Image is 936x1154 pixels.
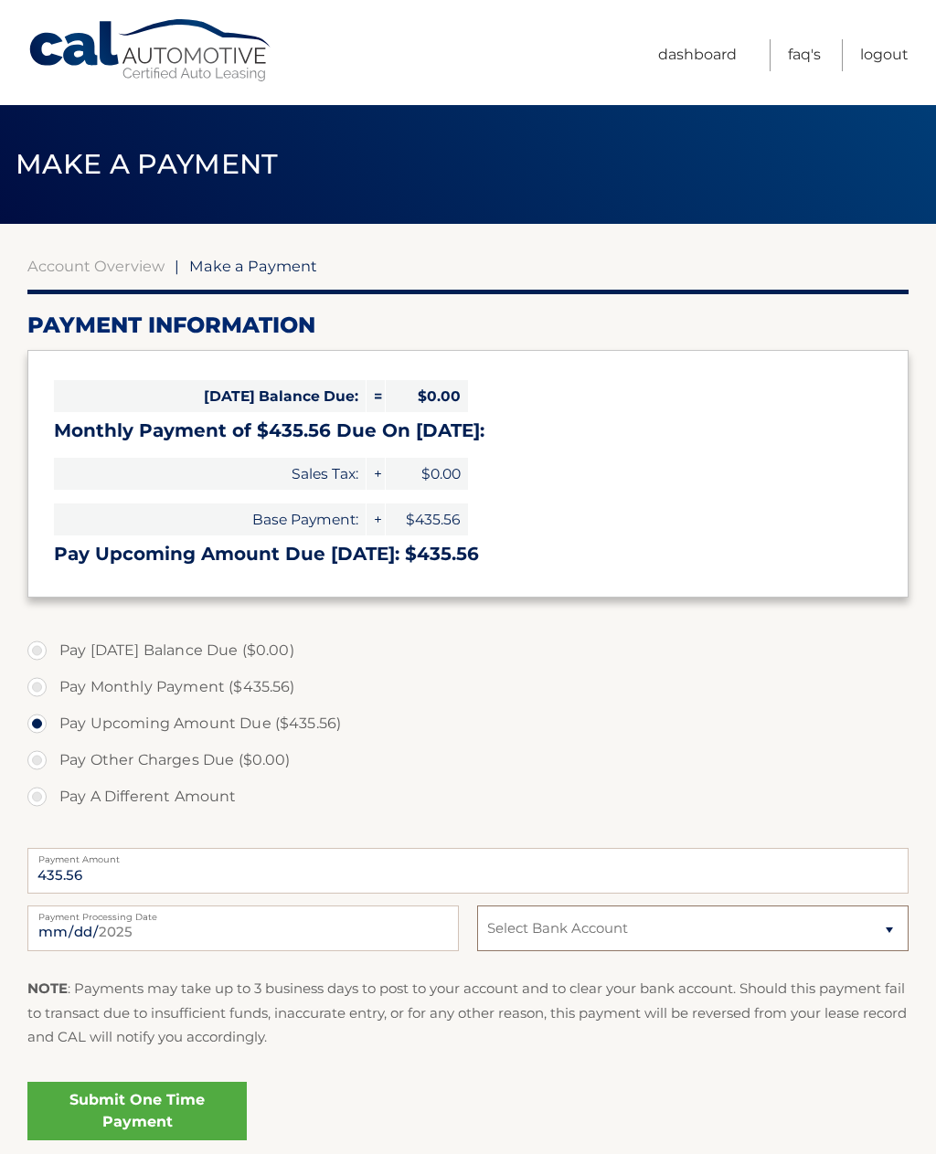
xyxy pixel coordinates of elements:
span: $0.00 [386,380,468,412]
h3: Pay Upcoming Amount Due [DATE]: $435.56 [54,543,882,566]
label: Pay A Different Amount [27,778,909,815]
input: Payment Date [27,905,459,951]
span: [DATE] Balance Due: [54,380,366,412]
a: Dashboard [658,39,737,71]
span: + [367,503,385,535]
input: Payment Amount [27,848,909,894]
span: Make a Payment [16,147,278,181]
h3: Monthly Payment of $435.56 Due On [DATE]: [54,419,882,442]
label: Pay Monthly Payment ($435.56) [27,669,909,705]
span: Sales Tax: [54,458,366,490]
label: Payment Processing Date [27,905,459,920]
span: $435.56 [386,503,468,535]
a: Submit One Time Payment [27,1082,247,1140]
span: | [175,257,179,275]
label: Pay Upcoming Amount Due ($435.56) [27,705,909,742]
label: Pay Other Charges Due ($0.00) [27,742,909,778]
p: : Payments may take up to 3 business days to post to your account and to clear your bank account.... [27,977,909,1049]
a: Cal Automotive [27,18,274,83]
a: Account Overview [27,257,165,275]
span: Make a Payment [189,257,317,275]
label: Payment Amount [27,848,909,863]
strong: NOTE [27,979,68,997]
h2: Payment Information [27,312,909,339]
a: FAQ's [788,39,821,71]
span: = [367,380,385,412]
span: Base Payment: [54,503,366,535]
a: Logout [860,39,909,71]
span: + [367,458,385,490]
label: Pay [DATE] Balance Due ($0.00) [27,632,909,669]
span: $0.00 [386,458,468,490]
